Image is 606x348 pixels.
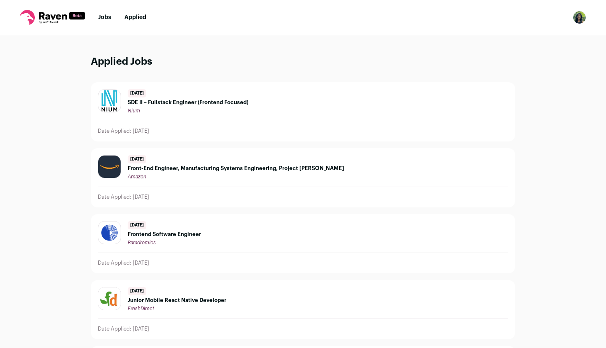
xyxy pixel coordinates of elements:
[573,11,586,24] img: 17902178-medium_jpg
[98,15,111,20] a: Jobs
[98,221,121,244] img: 78c3a56fd85a79593670d08140a5b7f8dc270b9492ab94dfe097b07154ca6c6f.png
[98,326,149,332] p: Date Applied: [DATE]
[128,297,226,304] span: Junior Mobile React Native Developer
[128,174,146,179] span: Amazon
[128,231,201,238] span: Frontend Software Engineer
[91,214,515,273] a: [DATE] Frontend Software Engineer Paradromics Date Applied: [DATE]
[98,90,121,112] img: 8a72190ad96ee366a7e133d7ca475cc78200a466804d74d26725185579c397d9.png
[573,11,586,24] button: Open dropdown
[128,306,154,311] span: FreshDirect
[128,240,156,245] span: Paradromics
[128,99,248,106] span: SDE II – Fullstack Engineer (Frontend Focused)
[128,89,146,97] span: [DATE]
[98,194,149,200] p: Date Applied: [DATE]
[124,15,146,20] a: Applied
[128,165,344,172] span: Front-End Engineer, Manufacturing Systems Engineering, Project [PERSON_NAME]
[128,108,140,113] span: Nium
[98,287,121,310] img: 076aee75ad0f92a36ad0c2dacd50594b540d7e51563249b31e036dd816e271e4.jpg
[91,83,515,141] a: [DATE] SDE II – Fullstack Engineer (Frontend Focused) Nium Date Applied: [DATE]
[98,156,121,178] img: e36df5e125c6fb2c61edd5a0d3955424ed50ce57e60c515fc8d516ef803e31c7.jpg
[128,221,146,229] span: [DATE]
[128,287,146,295] span: [DATE]
[98,128,149,134] p: Date Applied: [DATE]
[98,260,149,266] p: Date Applied: [DATE]
[91,148,515,207] a: [DATE] Front-End Engineer, Manufacturing Systems Engineering, Project [PERSON_NAME] Amazon Date A...
[128,155,146,163] span: [DATE]
[91,280,515,339] a: [DATE] Junior Mobile React Native Developer FreshDirect Date Applied: [DATE]
[91,55,515,69] h1: Applied Jobs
